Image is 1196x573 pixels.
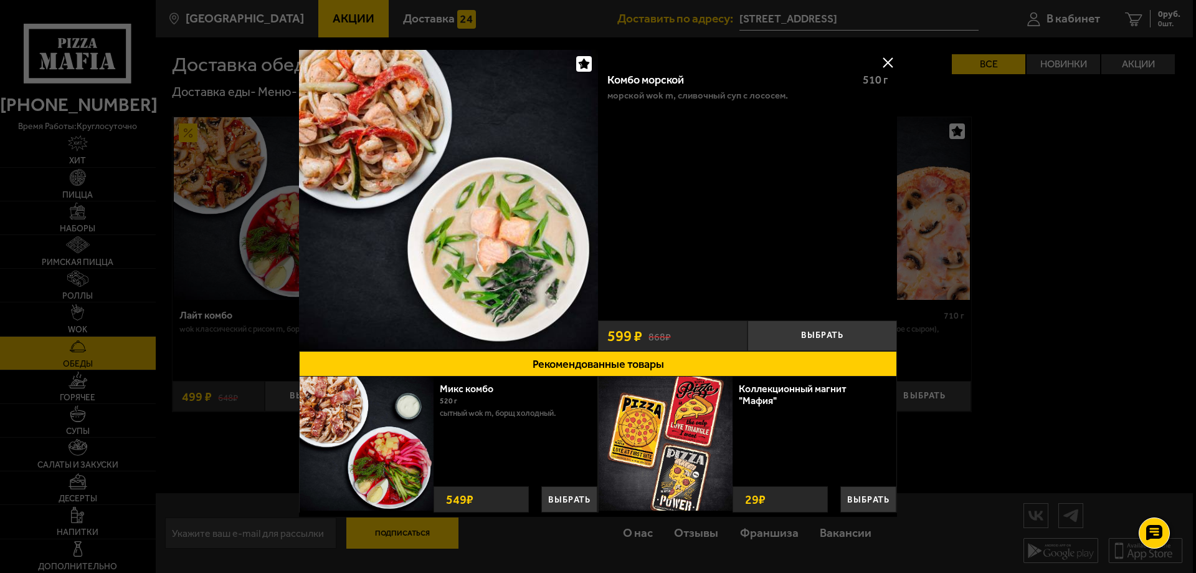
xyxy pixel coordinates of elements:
span: 510 г [863,73,888,87]
s: 868 ₽ [648,329,671,342]
img: Комбо морской [299,50,598,349]
button: Выбрать [541,486,597,513]
a: Микс комбо [440,383,506,395]
p: Морской Wok M, Сливочный суп с лососем. [607,90,788,100]
div: Комбо морской [607,74,852,87]
strong: 549 ₽ [443,487,477,512]
button: Выбрать [840,486,896,513]
a: Коллекционный магнит "Мафия" [739,383,847,407]
span: 520 г [440,397,457,405]
button: Рекомендованные товары [299,351,897,377]
span: 599 ₽ [607,329,642,344]
a: Комбо морской [299,50,598,351]
strong: 29 ₽ [742,487,769,512]
button: Выбрать [747,320,897,351]
p: Сытный Wok M, Борщ холодный. [440,407,588,420]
